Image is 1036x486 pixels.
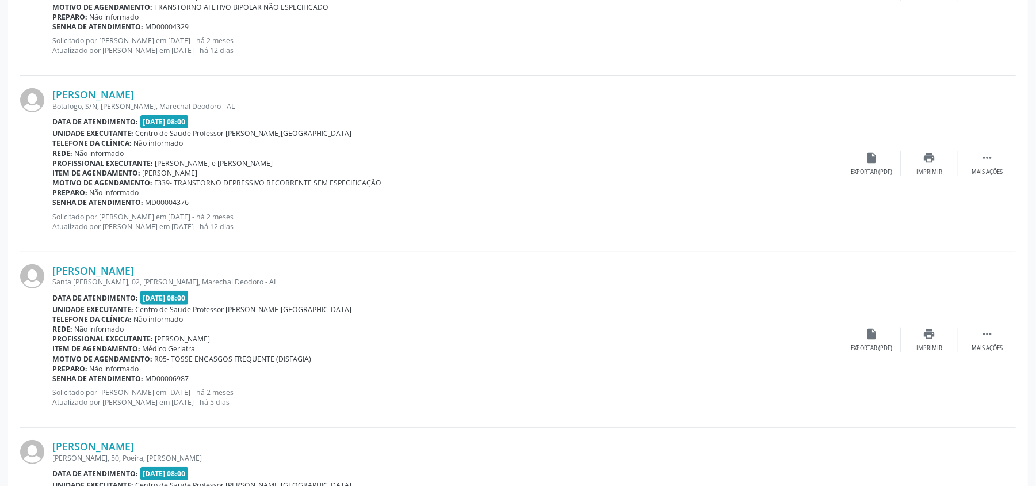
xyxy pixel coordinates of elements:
[155,334,211,344] span: [PERSON_NAME]
[75,149,124,158] span: Não informado
[981,151,993,164] i: 
[923,151,936,164] i: print
[866,151,878,164] i: insert_drive_file
[916,168,942,176] div: Imprimir
[52,178,152,188] b: Motivo de agendamento:
[52,334,153,344] b: Profissional executante:
[90,12,139,22] span: Não informado
[52,198,143,207] b: Senha de atendimento:
[52,264,134,277] a: [PERSON_NAME]
[52,388,843,407] p: Solicitado por [PERSON_NAME] em [DATE] - há 2 meses Atualizado por [PERSON_NAME] em [DATE] - há 5...
[155,158,273,168] span: [PERSON_NAME] e [PERSON_NAME]
[52,2,152,12] b: Motivo de agendamento:
[52,158,153,168] b: Profissional executante:
[90,364,139,374] span: Não informado
[136,305,352,314] span: Centro de Saude Professor [PERSON_NAME][GEOGRAPHIC_DATA]
[972,168,1003,176] div: Mais ações
[20,88,44,112] img: img
[52,36,843,55] p: Solicitado por [PERSON_NAME] em [DATE] - há 2 meses Atualizado por [PERSON_NAME] em [DATE] - há 1...
[140,291,189,304] span: [DATE] 08:00
[52,440,134,453] a: [PERSON_NAME]
[52,149,72,158] b: Rede:
[52,168,140,178] b: Item de agendamento:
[90,188,139,198] span: Não informado
[52,344,140,354] b: Item de agendamento:
[52,374,143,384] b: Senha de atendimento:
[52,354,152,364] b: Motivo de agendamento:
[143,168,198,178] span: [PERSON_NAME]
[972,344,1003,352] div: Mais ações
[52,117,138,127] b: Data de atendimento:
[143,344,196,354] span: Médico Geriatra
[52,138,132,148] b: Telefone da clínica:
[146,22,189,32] span: MD00004329
[52,188,87,198] b: Preparo:
[52,305,133,314] b: Unidade executante:
[52,314,132,324] b: Telefone da clínica:
[52,12,87,22] b: Preparo:
[52,469,138,479] b: Data de atendimento:
[136,128,352,138] span: Centro de Saude Professor [PERSON_NAME][GEOGRAPHIC_DATA]
[866,328,878,340] i: insert_drive_file
[851,168,893,176] div: Exportar (PDF)
[52,101,843,111] div: Botafogo, S/N, [PERSON_NAME], Marechal Deodoro - AL
[146,198,189,207] span: MD00004376
[52,212,843,231] p: Solicitado por [PERSON_NAME] em [DATE] - há 2 meses Atualizado por [PERSON_NAME] em [DATE] - há 1...
[923,328,936,340] i: print
[155,2,329,12] span: TRANSTORNO AFETIVO BIPOLAR NÃO ESPECIFICADO
[146,374,189,384] span: MD00006987
[851,344,893,352] div: Exportar (PDF)
[52,293,138,303] b: Data de atendimento:
[155,354,312,364] span: R05- TOSSE ENGASGOS FREQUENTE (DISFAGIA)
[75,324,124,334] span: Não informado
[134,314,184,324] span: Não informado
[52,22,143,32] b: Senha de atendimento:
[155,178,382,188] span: F339- TRANSTORNO DEPRESSIVO RECORRENTE SEM ESPECIFICAÇÃO
[981,328,993,340] i: 
[20,440,44,464] img: img
[52,324,72,334] b: Rede:
[52,364,87,374] b: Preparo:
[20,264,44,288] img: img
[52,88,134,101] a: [PERSON_NAME]
[916,344,942,352] div: Imprimir
[52,453,843,463] div: [PERSON_NAME], 50, Poeira, [PERSON_NAME]
[140,115,189,128] span: [DATE] 08:00
[52,277,843,287] div: Santa [PERSON_NAME], 02, [PERSON_NAME], Marechal Deodoro - AL
[52,128,133,138] b: Unidade executante:
[140,467,189,480] span: [DATE] 08:00
[134,138,184,148] span: Não informado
